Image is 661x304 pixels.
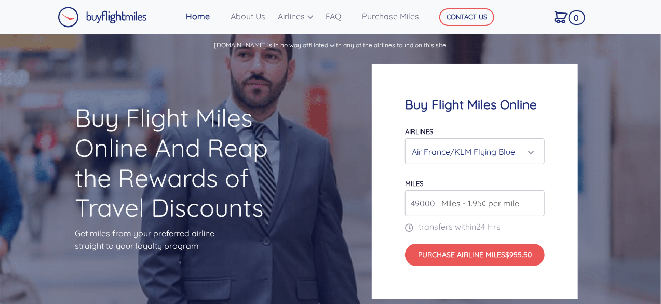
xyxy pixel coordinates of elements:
[405,138,545,164] button: Air France/KLM Flying Blue
[58,7,147,28] img: Buy Flight Miles Logo
[405,220,545,233] p: transfers within
[436,197,519,209] span: Miles - 1.95¢ per mile
[506,250,532,259] span: $955.50
[412,142,532,162] div: Air France/KLM Flying Blue
[550,6,582,28] a: 0
[321,6,358,27] a: FAQ
[58,4,147,30] a: Buy Flight Miles Logo
[274,6,321,27] a: Airlines
[476,221,501,232] span: 24 Hrs
[405,179,423,188] label: miles
[182,6,226,27] a: Home
[75,103,289,222] h1: Buy Flight Miles Online And Reap the Rewards of Travel Discounts
[405,244,545,266] button: Purchase Airline Miles$955.50
[405,97,545,112] h4: Buy Flight Miles Online
[555,11,568,23] img: Cart
[226,6,274,27] a: About Us
[569,10,585,25] span: 0
[358,6,424,27] a: Purchase Miles
[405,127,433,136] label: Airlines
[75,227,289,252] p: Get miles from your preferred airline straight to your loyalty program
[439,8,494,26] button: CONTACT US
